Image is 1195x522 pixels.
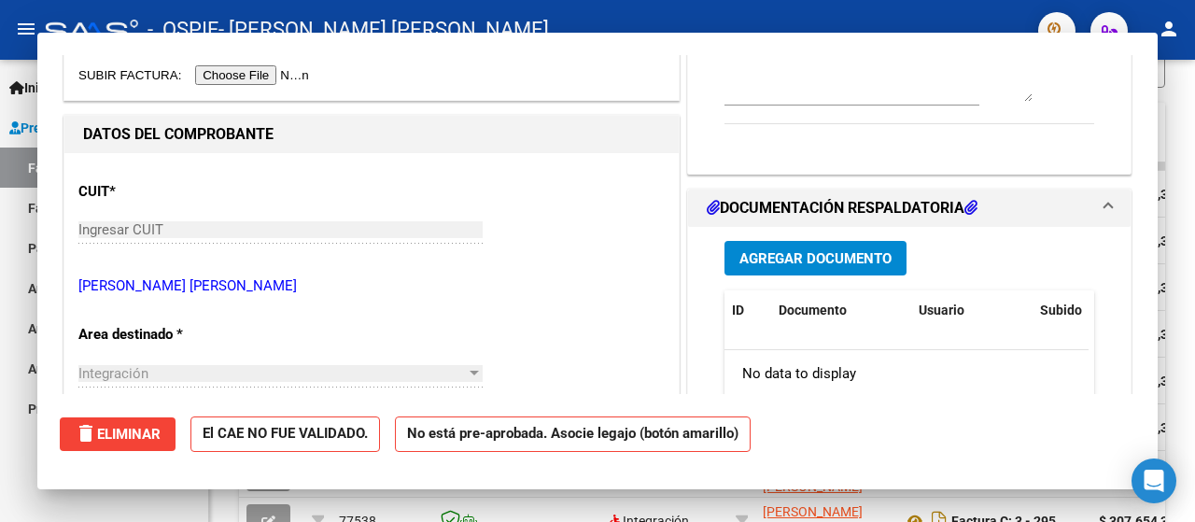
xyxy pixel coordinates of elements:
[78,275,665,297] p: [PERSON_NAME] [PERSON_NAME]
[732,303,744,317] span: ID
[78,324,254,346] p: Area destinado *
[395,416,751,453] strong: No está pre-aprobada. Asocie legajo (botón amarillo)
[739,250,892,267] span: Agregar Documento
[724,241,907,275] button: Agregar Documento
[75,422,97,444] mat-icon: delete
[779,303,847,317] span: Documento
[78,181,254,203] p: CUIT
[1158,18,1180,40] mat-icon: person
[218,9,549,50] span: - [PERSON_NAME] [PERSON_NAME]
[75,426,161,443] span: Eliminar
[15,18,37,40] mat-icon: menu
[724,290,771,331] datatable-header-cell: ID
[78,365,148,382] span: Integración
[724,350,1089,397] div: No data to display
[911,290,1033,331] datatable-header-cell: Usuario
[707,197,977,219] h1: DOCUMENTACIÓN RESPALDATORIA
[148,9,218,50] span: - OSPIF
[1132,459,1176,503] div: Open Intercom Messenger
[1033,290,1126,331] datatable-header-cell: Subido
[9,118,179,138] span: Prestadores / Proveedores
[1040,303,1082,317] span: Subido
[83,125,274,143] strong: DATOS DEL COMPROBANTE
[919,303,964,317] span: Usuario
[190,416,380,453] strong: El CAE NO FUE VALIDADO.
[9,78,57,98] span: Inicio
[60,417,176,451] button: Eliminar
[134,38,507,55] span: Recibida. En proceso de confirmacion/aceptac por la OS.
[78,38,134,55] span: ESTADO:
[771,290,911,331] datatable-header-cell: Documento
[688,190,1131,227] mat-expansion-panel-header: DOCUMENTACIÓN RESPALDATORIA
